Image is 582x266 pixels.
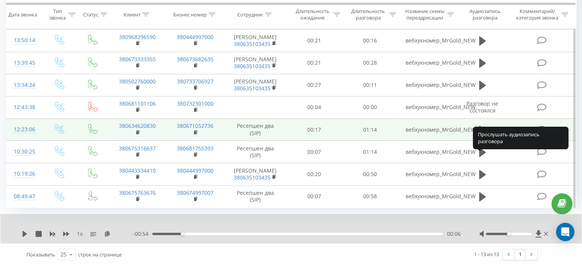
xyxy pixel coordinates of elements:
[181,232,184,235] div: Accessibility label
[342,29,398,52] td: 00:16
[234,174,271,181] a: 380635103435
[287,185,342,207] td: 00:07
[177,145,214,152] a: 380681755393
[405,8,445,21] div: Название схемы переадресации
[237,11,263,18] div: Сотрудник
[26,251,55,258] span: Показывать
[224,52,287,74] td: [PERSON_NAME]
[287,29,342,52] td: 00:21
[83,11,98,18] div: Статус
[342,52,398,74] td: 00:28
[177,122,214,129] a: 380671052736
[398,96,455,118] td: вебхукномер_MrGold_NEW
[14,33,34,48] div: 13:50:14
[119,122,156,129] a: 380634620830
[287,119,342,141] td: 00:17
[77,230,83,238] span: 1 x
[234,85,271,92] a: 380635103435
[177,55,214,63] a: 380673682635
[234,62,271,70] a: 380635103435
[287,52,342,74] td: 00:21
[514,249,526,260] a: 1
[224,141,287,163] td: Ресепшен два (SIP)
[515,8,559,21] div: Комментарий/категория звонка
[119,100,156,107] a: 380681101106
[177,33,214,41] a: 380444997000
[119,55,156,63] a: 380673333355
[119,167,156,174] a: 380443334410
[342,119,398,141] td: 01:14
[293,8,332,21] div: Длительность ожидания
[287,141,342,163] td: 00:07
[124,11,140,18] div: Клиент
[342,141,398,163] td: 01:14
[287,96,342,118] td: 00:04
[398,185,455,207] td: вебхукномер_MrGold_NEW
[342,74,398,96] td: 00:11
[398,74,455,96] td: вебхукномер_MrGold_NEW
[14,189,34,204] div: 08:49:47
[447,230,460,238] span: 00:06
[466,100,498,114] span: Разговор не состоялся
[177,78,214,85] a: 380733706927
[177,100,214,107] a: 380732301000
[473,127,569,149] div: Прослушать аудиозапись разговора
[224,185,287,207] td: Ресепшен два (SIP)
[177,167,214,174] a: 380444997000
[14,78,34,93] div: 13:34:24
[60,251,67,258] div: 25
[349,8,387,21] div: Длительность разговора
[507,232,510,235] div: Accessibility label
[14,166,34,181] div: 10:19:26
[398,29,455,52] td: вебхукномер_MrGold_NEW
[224,74,287,96] td: [PERSON_NAME]
[398,141,455,163] td: вебхукномер_MrGold_NEW
[398,52,455,74] td: вебхукномер_MrGold_NEW
[463,8,507,21] div: Аудиозапись разговора
[234,40,271,47] a: 380635103435
[287,74,342,96] td: 00:27
[14,122,34,137] div: 12:23:06
[342,163,398,185] td: 00:50
[177,189,214,196] a: 380674997007
[48,8,66,21] div: Тип звонка
[14,100,34,115] div: 12:43:38
[342,96,398,118] td: 00:00
[556,223,574,241] div: Open Intercom Messenger
[173,11,207,18] div: Бизнес номер
[133,230,152,238] span: - 00:54
[474,250,499,258] div: 1 - 13 из 13
[14,144,34,159] div: 10:30:25
[78,251,122,258] span: строк на странице
[119,189,156,196] a: 380675763676
[119,145,156,152] a: 380675316637
[398,163,455,185] td: вебхукномер_MrGold_NEW
[287,163,342,185] td: 00:20
[14,55,34,70] div: 13:39:45
[224,163,287,185] td: [PERSON_NAME]
[119,78,156,85] a: 380502760000
[119,33,156,41] a: 380968296590
[8,11,37,18] div: Дата звонка
[224,119,287,141] td: Ресепшен два (SIP)
[342,185,398,207] td: 00:58
[224,29,287,52] td: [PERSON_NAME]
[398,119,455,141] td: вебхукномер_MrGold_NEW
